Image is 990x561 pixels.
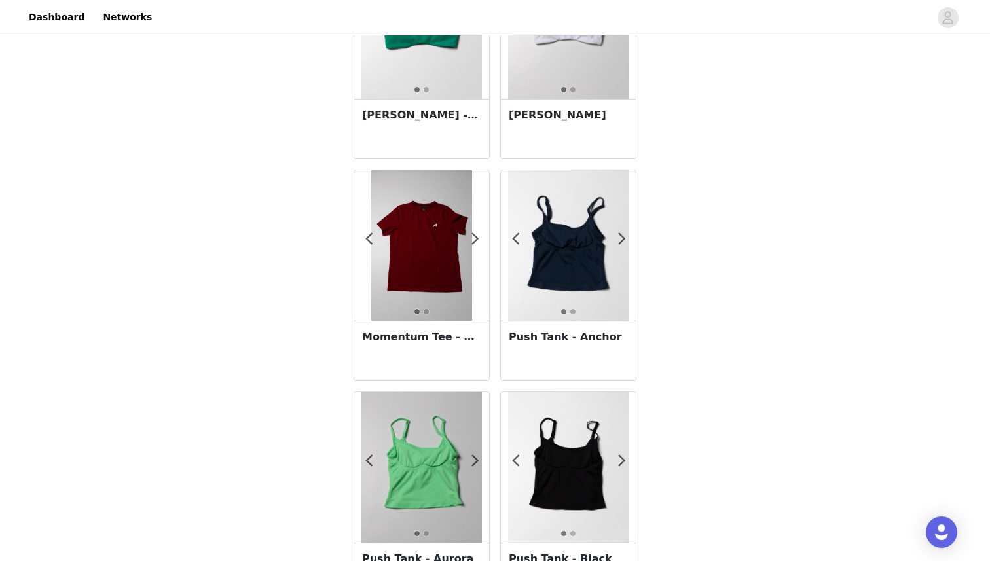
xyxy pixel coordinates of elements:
button: 1 [560,530,567,537]
button: 2 [570,308,576,315]
button: 1 [414,530,420,537]
button: 2 [570,530,576,537]
h3: [PERSON_NAME] - [GEOGRAPHIC_DATA] [362,107,481,123]
button: 1 [560,308,567,315]
button: 2 [570,86,576,93]
button: 1 [414,86,420,93]
button: 1 [414,308,420,315]
h3: Push Tank - Anchor [509,329,628,345]
button: 2 [423,530,430,537]
a: Dashboard [21,3,92,32]
button: 2 [423,308,430,315]
div: Open Intercom Messenger [926,516,957,548]
h3: Momentum Tee - Maroon [362,329,481,345]
button: 1 [560,86,567,93]
button: 2 [423,86,430,93]
div: avatar [942,7,954,28]
h3: [PERSON_NAME] [509,107,628,123]
a: Networks [95,3,160,32]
